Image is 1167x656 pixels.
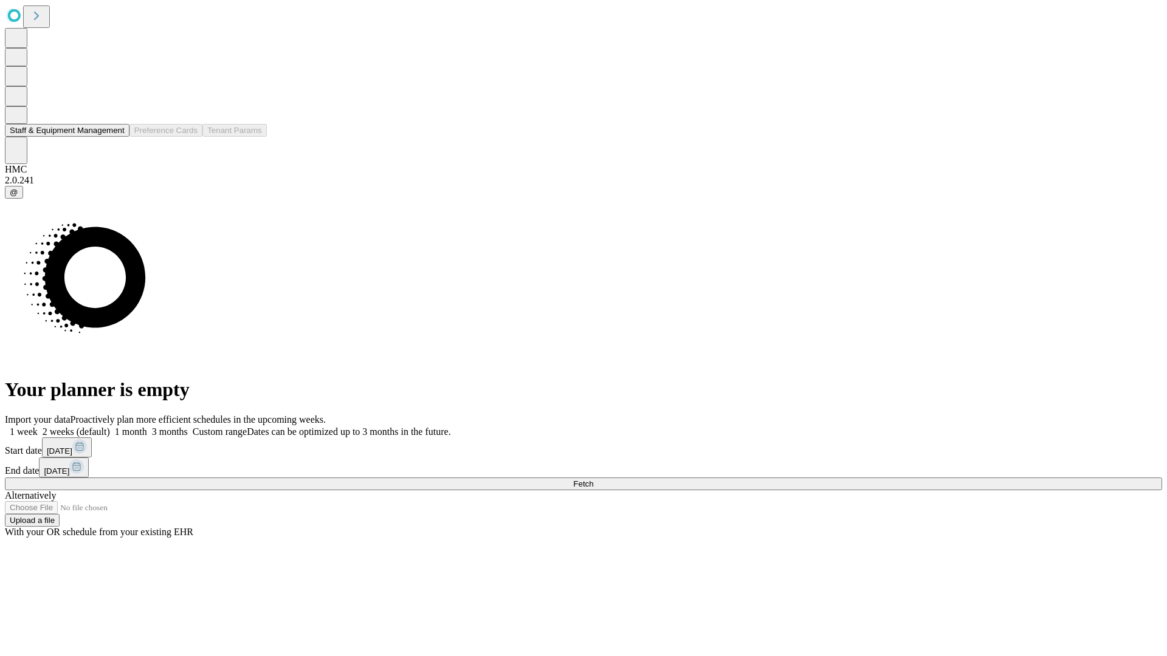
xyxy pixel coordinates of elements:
button: [DATE] [39,457,89,477]
div: 2.0.241 [5,175,1162,186]
div: HMC [5,164,1162,175]
span: [DATE] [44,466,69,476]
span: Custom range [193,426,247,437]
span: Proactively plan more efficient schedules in the upcoming weeks. [71,414,326,425]
button: Staff & Equipment Management [5,124,129,137]
span: Import your data [5,414,71,425]
span: With your OR schedule from your existing EHR [5,527,193,537]
div: Start date [5,437,1162,457]
button: [DATE] [42,437,92,457]
button: Fetch [5,477,1162,490]
span: Fetch [573,479,593,488]
span: 2 weeks (default) [43,426,110,437]
span: 3 months [152,426,188,437]
h1: Your planner is empty [5,378,1162,401]
div: End date [5,457,1162,477]
span: Dates can be optimized up to 3 months in the future. [247,426,450,437]
span: @ [10,188,18,197]
span: Alternatively [5,490,56,501]
button: @ [5,186,23,199]
span: 1 month [115,426,147,437]
button: Preference Cards [129,124,202,137]
button: Upload a file [5,514,60,527]
span: 1 week [10,426,38,437]
button: Tenant Params [202,124,267,137]
span: [DATE] [47,446,72,456]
